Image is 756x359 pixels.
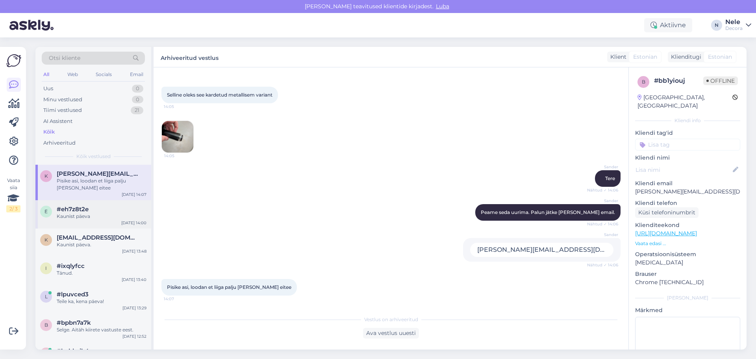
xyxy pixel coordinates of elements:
span: Otsi kliente [49,54,80,62]
div: [PERSON_NAME] [635,294,740,301]
span: #bpbn7a7k [57,319,91,326]
p: Vaata edasi ... [635,240,740,247]
span: Nähtud ✓ 14:06 [587,187,618,193]
span: Nähtud ✓ 14:06 [587,221,618,227]
p: Kliendi telefon [635,199,740,207]
input: Lisa nimi [636,166,731,174]
span: 14:07 [164,296,193,302]
span: #byblwib4 [57,348,89,355]
span: Sander [589,232,618,238]
div: Pisike asi, loodan et liiga palju [PERSON_NAME] eitee [57,177,146,192]
div: Tiimi vestlused [43,106,82,114]
div: Klienditugi [668,53,701,61]
div: Email [128,69,145,80]
a: [URL][DOMAIN_NAME] [635,230,697,237]
span: #ixqlyfcc [57,262,85,270]
div: Kliendi info [635,117,740,124]
div: 0 [132,96,143,104]
span: Kõik vestlused [76,153,111,160]
span: b [44,322,48,328]
div: Küsi telefoninumbrit [635,207,699,218]
p: Kliendi nimi [635,154,740,162]
div: Arhiveeritud [43,139,76,147]
a: NeleDecora [725,19,751,32]
div: AI Assistent [43,117,72,125]
div: Teile ka, kena päeva! [57,298,146,305]
div: Socials [94,69,113,80]
span: K [44,237,48,243]
span: Kertu8725@gmail.com [57,234,139,241]
p: [PERSON_NAME][EMAIL_ADDRESS][DOMAIN_NAME] [635,188,740,196]
p: [MEDICAL_DATA] [635,259,740,267]
div: [DATE] 13:48 [122,248,146,254]
div: Kaunist päeva [57,213,146,220]
div: [GEOGRAPHIC_DATA], [GEOGRAPHIC_DATA] [637,93,732,110]
span: Nähtud ✓ 14:06 [587,262,618,268]
div: Decora [725,25,743,32]
div: Kõik [43,128,55,136]
span: Peame seda uurima. Palun jätke [PERSON_NAME] email. [481,209,615,215]
div: All [42,69,51,80]
div: 0 [132,85,143,93]
div: [DATE] 12:52 [122,333,146,339]
div: [DATE] 14:07 [122,192,146,197]
div: Web [66,69,80,80]
div: Uus [43,85,53,93]
span: l [45,294,48,299]
span: 14:05 [164,153,194,159]
div: Minu vestlused [43,96,82,104]
span: #lpuvced3 [57,291,89,298]
span: Sander [589,164,618,170]
span: Luba [434,3,452,10]
div: [DATE] 14:00 [121,220,146,226]
span: e [44,208,48,214]
div: N [711,20,722,31]
span: i [45,265,47,271]
span: Selline oleks see kardetud metallisem variant [167,92,272,98]
label: Arhiveeritud vestlus [161,52,219,62]
p: Märkmed [635,306,740,314]
p: Brauser [635,270,740,278]
img: Askly Logo [6,53,21,68]
div: Vaata siia [6,177,20,212]
p: Klienditeekond [635,221,740,229]
p: Operatsioonisüsteem [635,250,740,259]
div: 2 / 3 [6,205,20,212]
p: Chrome [TECHNICAL_ID] [635,278,740,286]
div: Nele [725,19,743,25]
span: Estonian [708,53,732,61]
img: Attachment [162,121,193,153]
p: Kliendi tag'id [635,129,740,137]
span: #eh7z8t2e [57,206,89,213]
p: Kliendi email [635,179,740,188]
span: Sander [589,198,618,204]
div: # bb1yiouj [654,76,703,86]
div: 21 [131,106,143,114]
span: Tere [605,175,615,181]
span: Estonian [633,53,657,61]
span: Vestlus on arhiveeritud [364,316,418,323]
div: [DATE] 13:29 [122,305,146,311]
input: Lisa tag [635,139,740,151]
span: Pisike asi, loodan et liiga palju [PERSON_NAME] eitee [167,284,291,290]
div: [DATE] 13:40 [122,277,146,283]
div: [PERSON_NAME][EMAIL_ADDRESS][DOMAIN_NAME] [470,243,613,257]
span: kaspar.raasman@gmail.com [57,170,139,177]
span: 14:05 [164,104,193,110]
div: Selge. Aitäh kiirete vastuste eest. [57,326,146,333]
div: Tänud. [57,270,146,277]
div: Kaunist päeva. [57,241,146,248]
div: Ava vestlus uuesti [363,328,419,339]
span: Offline [703,76,738,85]
div: Aktiivne [644,18,692,32]
span: k [44,173,48,179]
div: Klient [607,53,626,61]
span: b [642,79,645,85]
